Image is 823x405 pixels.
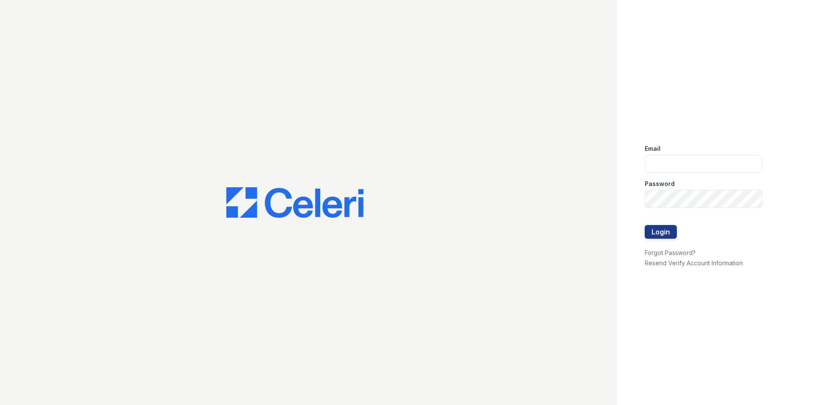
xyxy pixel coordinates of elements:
[645,249,696,256] a: Forgot Password?
[645,180,675,188] label: Password
[645,144,661,153] label: Email
[645,225,677,239] button: Login
[645,259,743,267] a: Resend Verify Account Information
[226,187,363,218] img: CE_Logo_Blue-a8612792a0a2168367f1c8372b55b34899dd931a85d93a1a3d3e32e68fde9ad4.png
